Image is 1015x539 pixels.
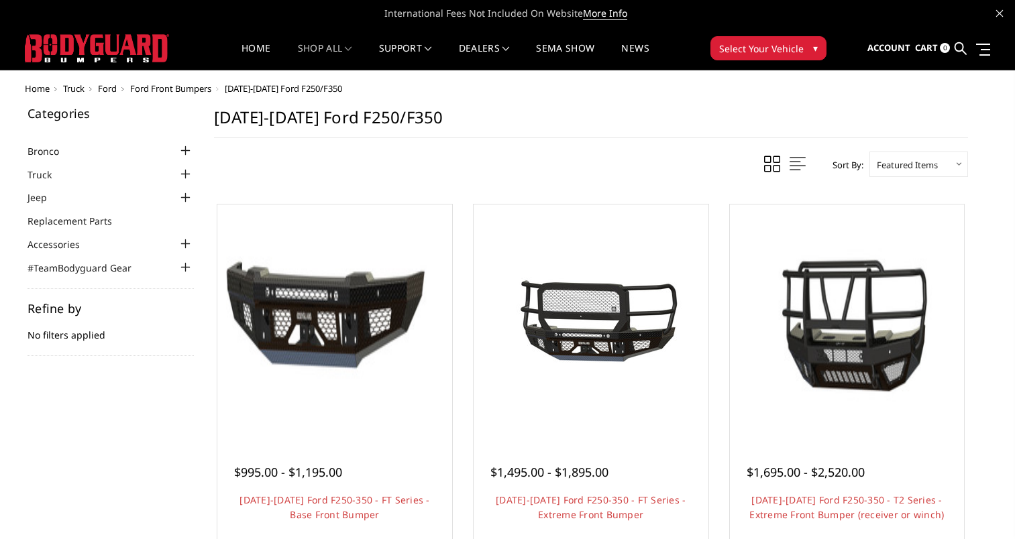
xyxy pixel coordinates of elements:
a: Bronco [28,144,76,158]
span: Cart [915,42,938,54]
a: Accessories [28,237,97,251]
a: Support [379,44,432,70]
a: Jeep [28,190,64,204]
button: Select Your Vehicle [710,36,826,60]
a: Truck [28,168,68,182]
a: #TeamBodyguard Gear [28,261,148,275]
a: Ford Front Bumpers [130,82,211,95]
a: SEMA Show [536,44,594,70]
span: Account [867,42,910,54]
span: Select Your Vehicle [719,42,804,56]
label: Sort By: [825,155,863,175]
span: ▾ [813,41,818,55]
a: Ford [98,82,117,95]
img: 2023-2025 Ford F250-350 - FT Series - Base Front Bumper [221,208,449,436]
a: News [621,44,649,70]
a: Cart 0 [915,30,950,66]
span: $995.00 - $1,195.00 [234,464,342,480]
h5: Categories [28,107,194,119]
a: Home [25,82,50,95]
a: Truck [63,82,85,95]
a: Home [242,44,270,70]
span: $1,695.00 - $2,520.00 [747,464,865,480]
h5: Refine by [28,302,194,314]
a: Dealers [459,44,510,70]
a: [DATE]-[DATE] Ford F250-350 - T2 Series - Extreme Front Bumper (receiver or winch) [749,493,944,521]
img: BODYGUARD BUMPERS [25,34,169,62]
a: 2023-2026 Ford F250-350 - T2 Series - Extreme Front Bumper (receiver or winch) 2023-2026 Ford F25... [733,208,961,436]
div: No filters applied [28,302,194,356]
a: shop all [298,44,352,70]
h1: [DATE]-[DATE] Ford F250/F350 [214,107,968,138]
span: $1,495.00 - $1,895.00 [490,464,608,480]
a: [DATE]-[DATE] Ford F250-350 - FT Series - Base Front Bumper [239,493,429,521]
a: [DATE]-[DATE] Ford F250-350 - FT Series - Extreme Front Bumper [496,493,686,521]
a: More Info [583,7,627,20]
span: 0 [940,43,950,53]
span: [DATE]-[DATE] Ford F250/F350 [225,82,342,95]
a: 2023-2026 Ford F250-350 - FT Series - Extreme Front Bumper 2023-2026 Ford F250-350 - FT Series - ... [477,208,705,436]
a: Replacement Parts [28,214,129,228]
a: Account [867,30,910,66]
